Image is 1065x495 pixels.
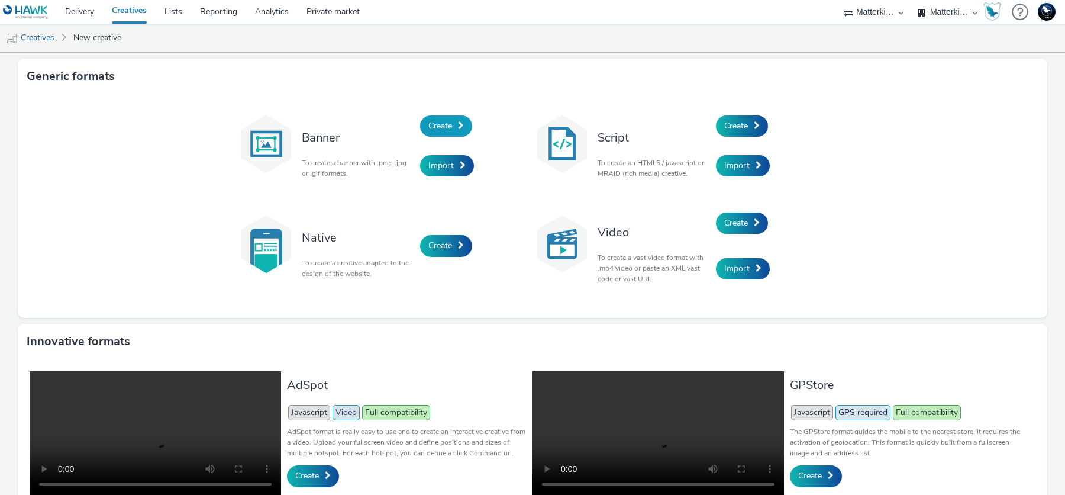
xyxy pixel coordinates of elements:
span: Import [724,263,750,274]
h3: Innovative formats [27,333,130,351]
h3: AdSpot [287,377,527,393]
h3: Video [598,224,710,240]
span: Javascript [288,405,330,420]
a: New creative [67,24,127,52]
span: Import [428,160,454,171]
img: Support Hawk [1038,3,1056,21]
span: Create [724,217,748,229]
p: AdSpot format is really easy to use and to create an interactive creative from a video. Upload yo... [287,426,527,458]
span: Full compatibility [362,405,430,420]
img: native.svg [237,214,296,274]
img: code.svg [532,114,592,173]
span: Create [798,470,822,481]
p: To create a banner with .png, .jpg or .gif formats. [302,157,414,179]
span: Create [724,120,748,131]
span: Create [295,470,319,481]
p: To create a creative adapted to the design of the website. [302,258,414,279]
a: Import [716,155,770,176]
h3: Script [598,130,710,146]
a: Create [790,465,842,487]
img: Hawk Academy [983,2,1001,21]
img: banner.svg [237,114,296,173]
img: undefined Logo [3,5,49,20]
span: Create [428,240,452,251]
h3: GPStore [790,377,1029,393]
span: Full compatibility [893,405,961,420]
a: Create [716,115,768,137]
a: Hawk Academy [983,2,1006,21]
span: Import [724,160,750,171]
h3: Native [302,230,414,246]
span: Create [428,120,452,131]
a: Import [716,258,770,279]
span: Javascript [791,405,833,420]
h3: Generic formats [27,67,115,85]
img: mobile [6,33,18,44]
h3: Banner [302,130,414,146]
span: Video [333,405,360,420]
img: video.svg [532,214,592,274]
a: Create [420,115,472,137]
span: GPS required [835,405,890,420]
a: Create [287,465,339,487]
a: Create [420,235,472,256]
p: To create a vast video format with .mp4 video or paste an XML vast code or vast URL. [598,252,710,284]
a: Create [716,213,768,234]
p: To create an HTML5 / javascript or MRAID (rich media) creative. [598,157,710,179]
a: Import [420,155,474,176]
p: The GPStore format guides the mobile to the nearest store, it requires the activation of geolocat... [790,426,1029,458]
